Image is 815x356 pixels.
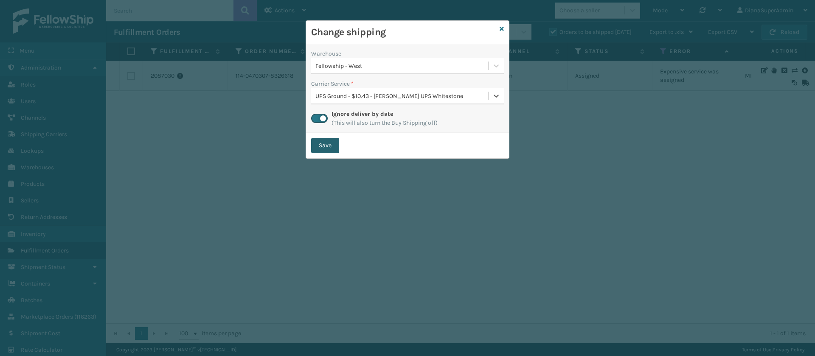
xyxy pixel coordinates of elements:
[315,92,489,101] div: UPS Ground - $10.43 - [PERSON_NAME] UPS Whitestone
[315,62,489,70] div: Fellowship - West
[332,110,393,118] label: Ignore deliver by date
[311,79,354,88] label: Carrier Service
[311,138,339,153] button: Save
[311,49,341,58] label: Warehouse
[311,26,496,39] h3: Change shipping
[332,118,438,127] span: (This will also turn the Buy Shipping off)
